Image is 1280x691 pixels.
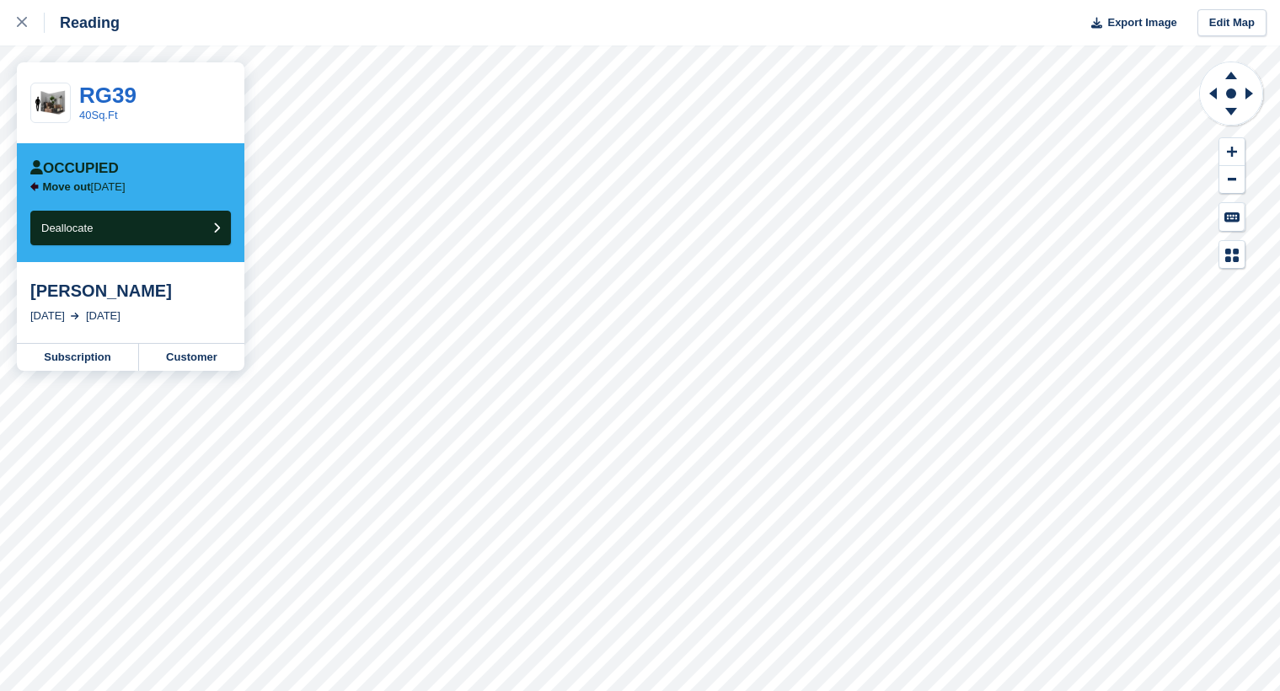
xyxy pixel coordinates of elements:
a: Subscription [17,344,139,371]
a: 40Sq.Ft [79,109,118,121]
div: [DATE] [86,308,121,324]
button: Export Image [1081,9,1177,37]
a: RG39 [79,83,137,108]
img: arrow-left-icn-90495f2de72eb5bd0bd1c3c35deca35cc13f817d75bef06ecd7c0b315636ce7e.svg [30,182,39,191]
button: Keyboard Shortcuts [1219,203,1245,231]
div: Occupied [30,160,119,177]
img: 40-sqft-unit.jpg [31,88,70,118]
p: [DATE] [43,180,126,194]
div: [DATE] [30,308,65,324]
img: arrow-right-light-icn-cde0832a797a2874e46488d9cf13f60e5c3a73dbe684e267c42b8395dfbc2abf.svg [71,313,79,319]
button: Deallocate [30,211,231,245]
div: [PERSON_NAME] [30,281,231,301]
span: Deallocate [41,222,93,234]
a: Customer [139,344,244,371]
a: Edit Map [1197,9,1267,37]
span: Move out [43,180,91,193]
button: Zoom Out [1219,166,1245,194]
button: Map Legend [1219,241,1245,269]
button: Zoom In [1219,138,1245,166]
span: Export Image [1107,14,1176,31]
div: Reading [45,13,120,33]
